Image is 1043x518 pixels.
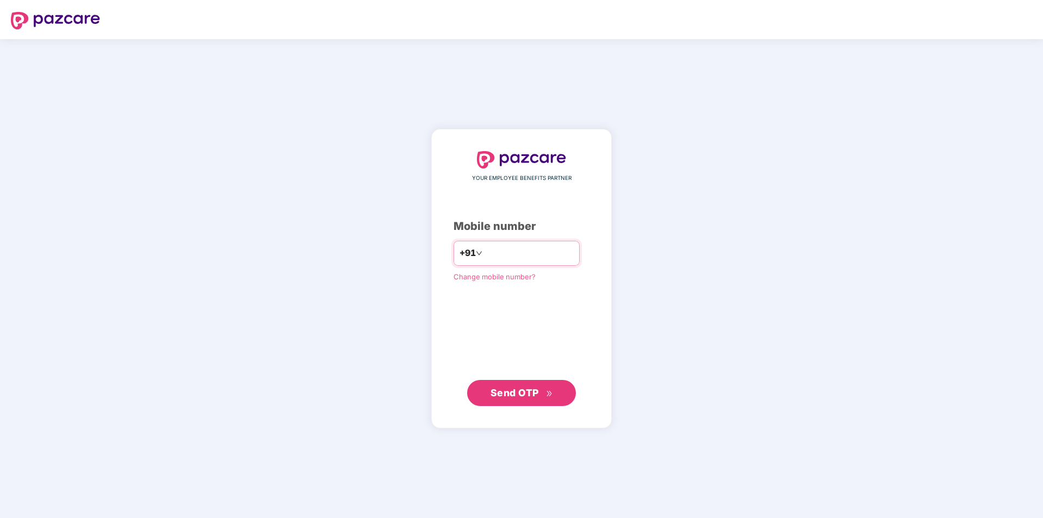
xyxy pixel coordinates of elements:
[546,390,553,397] span: double-right
[454,272,536,281] a: Change mobile number?
[476,250,482,257] span: down
[472,174,572,183] span: YOUR EMPLOYEE BENEFITS PARTNER
[11,12,100,29] img: logo
[467,380,576,406] button: Send OTPdouble-right
[460,246,476,260] span: +91
[491,387,539,398] span: Send OTP
[454,218,589,235] div: Mobile number
[477,151,566,168] img: logo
